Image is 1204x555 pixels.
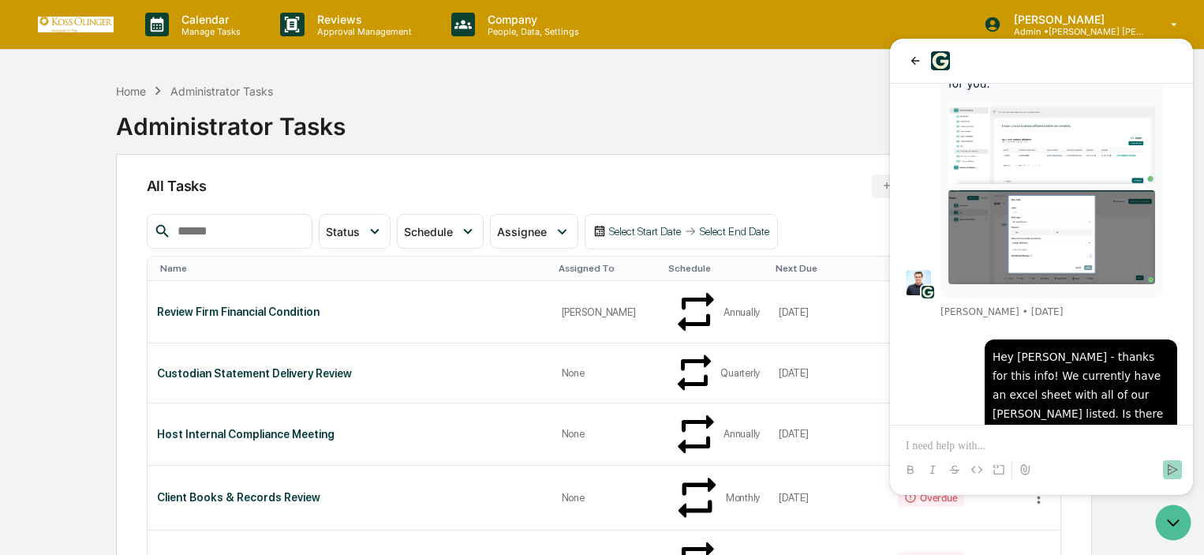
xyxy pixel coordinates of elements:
span: All Tasks [147,178,207,194]
div: Quarterly [720,367,760,379]
div: None [562,367,652,379]
div: [PERSON_NAME] [562,306,652,318]
div: Custodian Statement Delivery Review [157,367,543,380]
div: Administrator Tasks [116,99,346,141]
div: Monthly [726,492,760,504]
div: Toggle SortBy [668,263,763,274]
iframe: Customer support window [890,39,1193,495]
p: Company [475,13,587,26]
button: New Task [872,174,952,198]
div: Select Start Date [609,225,681,238]
p: Admin • [PERSON_NAME] [PERSON_NAME] Consulting, LLC [1001,26,1148,37]
div: Overdue [898,488,963,507]
iframe: Open customer support [1154,503,1196,546]
td: [DATE] [769,466,888,531]
td: [DATE] [769,281,888,343]
div: Home [116,84,146,98]
p: [PERSON_NAME] [1001,13,1148,26]
div: Host Internal Compliance Meeting [157,428,543,441]
span: Schedule [404,225,453,238]
p: Manage Tasks [169,26,249,37]
div: None [562,492,652,504]
span: Status [326,225,360,238]
div: Toggle SortBy [559,263,656,274]
p: Approval Management [305,26,420,37]
p: People, Data, Settings [475,26,587,37]
p: Calendar [169,13,249,26]
div: Client Books & Records Review [157,491,543,504]
img: calendar [593,225,606,238]
img: logo [38,17,114,32]
div: Administrator Tasks [170,84,273,98]
div: Toggle SortBy [776,263,882,274]
td: [DATE] [769,403,888,466]
div: None [562,428,652,440]
p: Reviews [305,13,420,26]
span: Assignee [497,225,547,238]
div: Annually [724,306,760,318]
div: Annually [724,428,760,440]
td: [DATE] [769,343,888,403]
img: arrow right [684,225,697,238]
div: Toggle SortBy [160,263,546,274]
div: Review Firm Financial Condition [157,306,543,318]
div: Select End Date [700,225,769,238]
